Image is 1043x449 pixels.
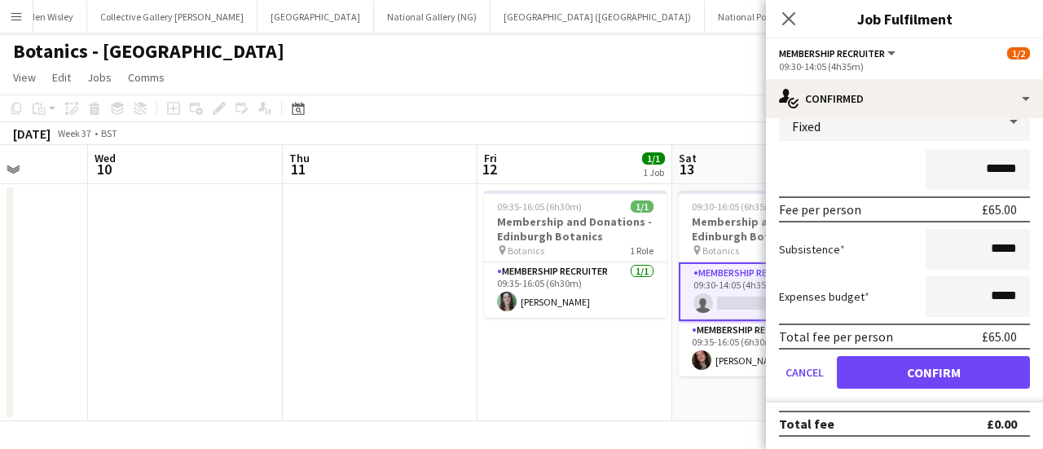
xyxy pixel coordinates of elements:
[374,1,491,33] button: National Gallery (NG)
[987,416,1017,432] div: £0.00
[92,160,116,178] span: 10
[81,67,118,88] a: Jobs
[491,1,705,33] button: [GEOGRAPHIC_DATA] ([GEOGRAPHIC_DATA])
[101,127,117,139] div: BST
[484,191,667,318] app-job-card: 09:35-16:05 (6h30m)1/1Membership and Donations - Edinburgh Botanics Botanics1 RoleMembership Recr...
[13,70,36,85] span: View
[508,244,544,257] span: Botanics
[982,328,1017,345] div: £65.00
[287,160,310,178] span: 11
[692,200,777,213] span: 09:30-16:05 (6h35m)
[766,79,1043,118] div: Confirmed
[679,151,697,165] span: Sat
[766,8,1043,29] h3: Job Fulfilment
[46,67,77,88] a: Edit
[54,127,95,139] span: Week 37
[679,321,861,376] app-card-role: Membership Recruiter1/109:35-16:05 (6h30m)[PERSON_NAME]
[52,70,71,85] span: Edit
[837,356,1030,389] button: Confirm
[630,244,654,257] span: 1 Role
[484,151,497,165] span: Fri
[792,118,821,134] span: Fixed
[257,1,374,33] button: [GEOGRAPHIC_DATA]
[679,262,861,321] app-card-role: Membership Recruiter0/109:30-14:05 (4h35m)
[13,39,284,64] h1: Botanics - [GEOGRAPHIC_DATA]
[484,262,667,318] app-card-role: Membership Recruiter1/109:35-16:05 (6h30m)[PERSON_NAME]
[679,191,861,376] app-job-card: 09:30-16:05 (6h35m)1/2Membership and Donations - Edinburgh Botanics Botanics2 RolesMembership Rec...
[779,201,861,218] div: Fee per person
[13,125,51,142] div: [DATE]
[289,151,310,165] span: Thu
[982,201,1017,218] div: £65.00
[702,244,739,257] span: Botanics
[631,200,654,213] span: 1/1
[779,328,893,345] div: Total fee per person
[779,47,898,59] button: Membership Recruiter
[779,242,845,257] label: Subsistence
[779,60,1030,73] div: 09:30-14:05 (4h35m)
[779,356,830,389] button: Cancel
[121,67,171,88] a: Comms
[95,151,116,165] span: Wed
[676,160,697,178] span: 13
[128,70,165,85] span: Comms
[497,200,582,213] span: 09:35-16:05 (6h30m)
[1007,47,1030,59] span: 1/2
[779,47,885,59] span: Membership Recruiter
[779,416,834,432] div: Total fee
[482,160,497,178] span: 12
[643,166,664,178] div: 1 Job
[705,1,859,33] button: National Portrait Gallery (NPG)
[779,289,869,304] label: Expenses budget
[642,152,665,165] span: 1/1
[7,67,42,88] a: View
[87,1,257,33] button: Collective Gallery [PERSON_NAME]
[484,214,667,244] h3: Membership and Donations - Edinburgh Botanics
[87,70,112,85] span: Jobs
[679,214,861,244] h3: Membership and Donations - Edinburgh Botanics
